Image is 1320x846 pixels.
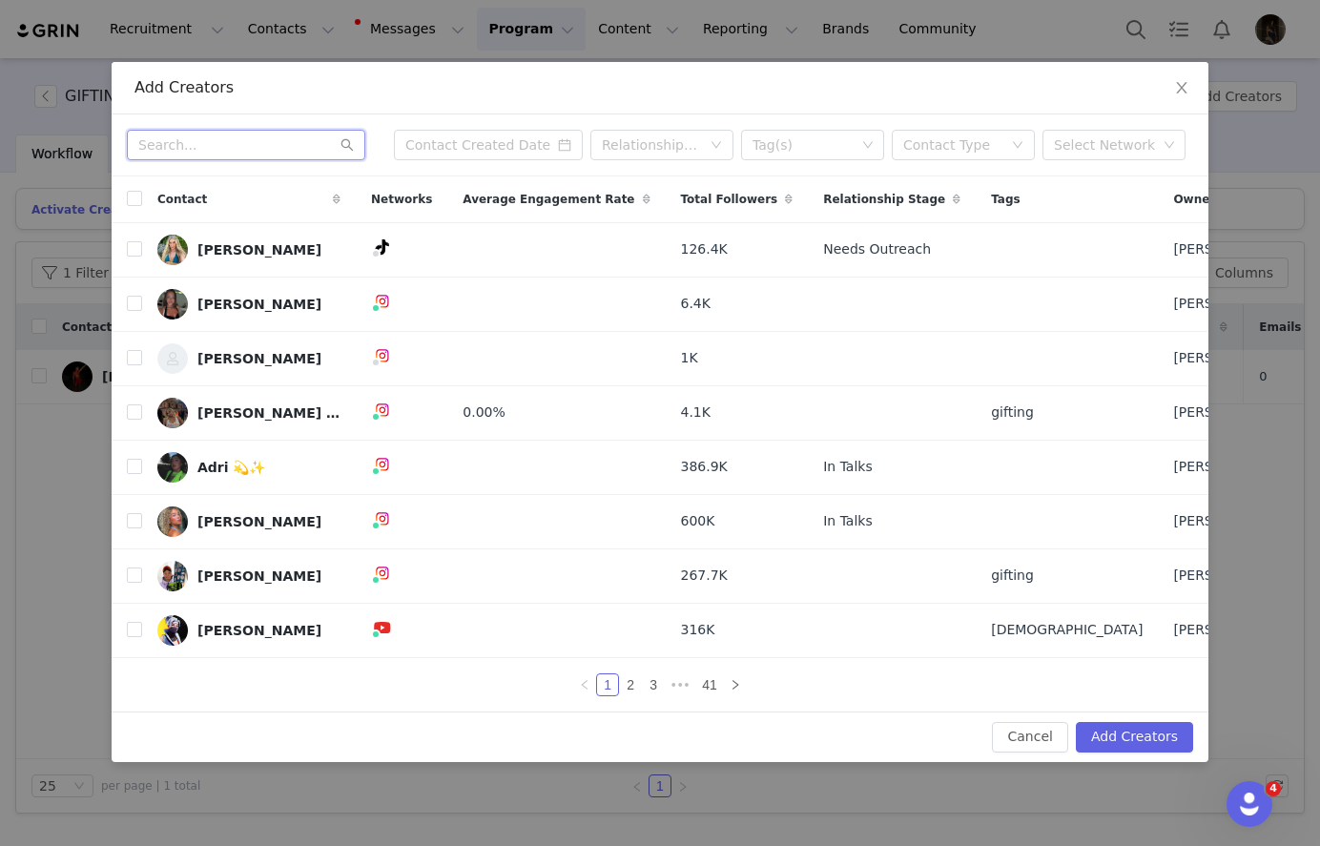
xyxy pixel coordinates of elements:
[642,673,665,696] li: 3
[665,673,695,696] li: Next 3 Pages
[375,457,390,472] img: instagram.svg
[681,191,778,208] span: Total Followers
[730,679,741,691] i: icon: right
[157,561,188,591] img: 92bf327f-16a9-4f97-b793-3b109fc2b509.jpg
[724,673,747,696] li: Next Page
[197,242,321,258] div: [PERSON_NAME]
[1012,139,1023,153] i: icon: down
[197,351,321,366] div: [PERSON_NAME]
[681,457,728,477] span: 386.9K
[823,239,931,259] span: Needs Outreach
[157,561,340,591] a: [PERSON_NAME]
[1173,511,1284,531] span: [PERSON_NAME]
[375,402,390,418] img: instagram.svg
[681,402,711,423] span: 4.1K
[463,402,505,423] span: 0.00%
[1173,239,1284,259] span: [PERSON_NAME]
[1173,294,1284,314] span: [PERSON_NAME]
[696,674,723,695] a: 41
[157,235,188,265] img: 9fe91721-f96a-4623-ba81-4d2e916aa689--s.jpg
[1173,402,1284,423] span: [PERSON_NAME]
[862,139,874,153] i: icon: down
[681,566,728,586] span: 267.7K
[375,294,390,309] img: instagram.svg
[991,191,1020,208] span: Tags
[1173,348,1284,368] span: [PERSON_NAME]
[681,239,728,259] span: 126.4K
[992,722,1067,753] button: Cancel
[681,620,715,640] span: 316K
[157,343,188,374] img: placeholder-contacts.jpeg
[681,348,698,368] span: 1K
[157,191,207,208] span: Contact
[1266,781,1281,796] span: 4
[573,673,596,696] li: Previous Page
[127,130,365,160] input: Search...
[157,398,340,428] a: [PERSON_NAME] [PERSON_NAME]
[1174,80,1189,95] i: icon: close
[579,679,590,691] i: icon: left
[823,511,873,531] span: In Talks
[157,506,188,537] img: 3e8222e3-7850-4087-9900-8e6d49ae9929--s.jpg
[375,511,390,526] img: instagram.svg
[375,566,390,581] img: instagram.svg
[157,235,340,265] a: [PERSON_NAME]
[197,568,321,584] div: [PERSON_NAME]
[157,398,188,428] img: 31814b02-c4ee-433f-8490-f15d39e7fe04.jpg
[681,511,715,531] span: 600K
[1173,620,1284,640] span: [PERSON_NAME]
[157,452,188,483] img: 2f1cb459-f97b-4860-b303-d160c1a2460b.jpg
[1076,722,1193,753] button: Add Creators
[157,452,340,483] a: Adri 💫✨
[620,674,641,695] a: 2
[340,138,354,152] i: icon: search
[1173,457,1284,477] span: [PERSON_NAME]
[1054,135,1157,155] div: Select Network
[157,343,340,374] a: [PERSON_NAME]
[394,130,583,160] input: Contact Created Date
[602,135,701,155] div: Relationship Stage
[558,138,571,152] i: icon: calendar
[1164,139,1175,153] i: icon: down
[157,289,340,320] a: [PERSON_NAME]
[1227,781,1272,827] iframe: Intercom live chat
[665,673,695,696] span: •••
[157,506,340,537] a: [PERSON_NAME]
[157,615,188,646] img: 870710d6-d37f-4204-a448-5730ce43de0b.jpg
[823,457,873,477] span: In Talks
[823,191,945,208] span: Relationship Stage
[619,673,642,696] li: 2
[197,460,265,475] div: Adri 💫✨
[463,191,634,208] span: Average Engagement Rate
[597,674,618,695] a: 1
[596,673,619,696] li: 1
[1155,62,1208,115] button: Close
[991,566,1034,586] span: gifting
[1173,566,1284,586] span: [PERSON_NAME]
[1173,191,1215,208] span: Owner
[681,294,711,314] span: 6.4K
[903,135,1002,155] div: Contact Type
[197,297,321,312] div: [PERSON_NAME]
[695,673,724,696] li: 41
[643,674,664,695] a: 3
[991,402,1034,423] span: gifting
[157,615,340,646] a: [PERSON_NAME]
[711,139,722,153] i: icon: down
[197,514,321,529] div: [PERSON_NAME]
[991,620,1143,640] span: [DEMOGRAPHIC_DATA]
[157,289,188,320] img: 9b3615cf-a3e4-4d91-bad0-4ec774e864d7--s.jpg
[371,191,432,208] span: Networks
[375,348,390,363] img: instagram.svg
[134,77,1186,98] div: Add Creators
[197,623,321,638] div: [PERSON_NAME]
[753,135,856,155] div: Tag(s)
[197,405,340,421] div: [PERSON_NAME] [PERSON_NAME]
